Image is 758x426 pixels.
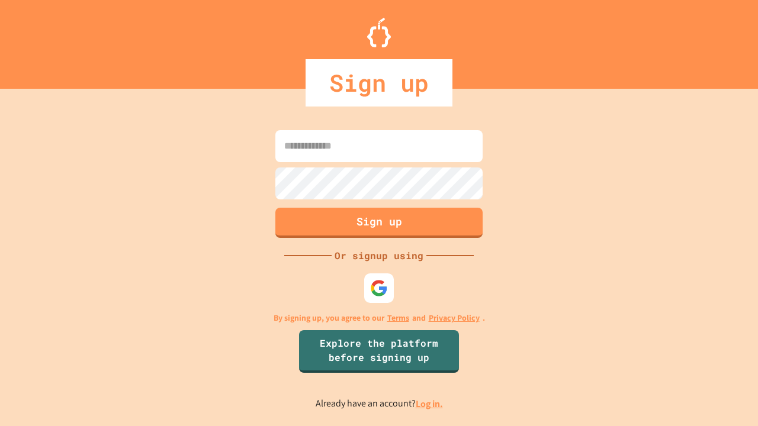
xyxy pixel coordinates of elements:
[370,279,388,297] img: google-icon.svg
[429,312,480,324] a: Privacy Policy
[387,312,409,324] a: Terms
[275,208,483,238] button: Sign up
[416,398,443,410] a: Log in.
[299,330,459,373] a: Explore the platform before signing up
[316,396,443,411] p: Already have an account?
[367,18,391,47] img: Logo.svg
[332,248,426,263] div: Or signup using
[274,312,485,324] p: By signing up, you agree to our and .
[306,59,452,106] div: Sign up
